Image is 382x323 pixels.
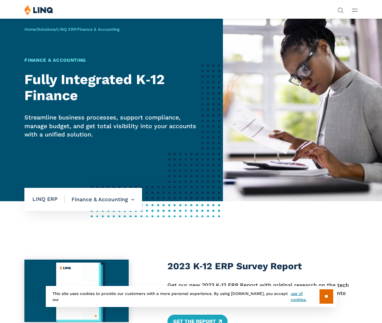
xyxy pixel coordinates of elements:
[167,281,358,306] p: Get our new 2023 K‑12 ERP Report with original research on the tech needs of district business pr...
[24,71,165,103] strong: Fully Integrated K‑12 Finance
[24,27,36,32] a: Home
[65,188,134,211] li: Finance & Accounting
[223,18,382,201] img: ERP Finance and Accounting Banner
[24,5,53,15] img: LINQ | K‑12 Software
[24,113,198,139] p: Streamline business processes, support compliance, manage budget, and get total visibility into y...
[37,27,55,32] a: Solutions
[338,5,344,13] nav: Utility Navigation
[46,286,337,307] div: This site uses cookies to provide our customers with a more personal experience. By using [DOMAIN...
[57,27,76,32] a: LINQ ERP
[352,6,358,14] button: Open Main Menu
[24,260,129,322] img: 2023 K‑12 ERP Survey Report
[78,27,119,32] span: Finance & Accounting
[291,291,319,303] a: use of cookies.
[24,57,198,64] h1: Finance & Accounting
[24,27,119,32] span: / / /
[32,196,65,203] span: LINQ ERP
[167,260,358,273] h3: 2023 K‑12 ERP Survey Report
[338,7,344,13] button: Open Search Bar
